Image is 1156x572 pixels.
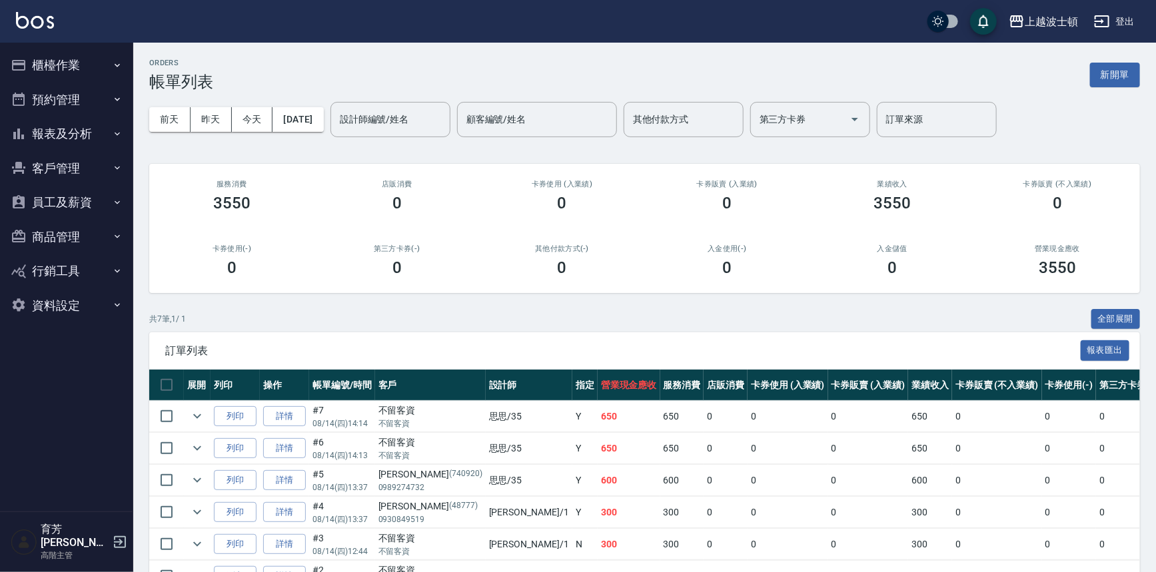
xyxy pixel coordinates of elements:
td: #5 [309,465,375,496]
p: 不留客資 [378,418,482,429]
td: 300 [660,497,704,528]
a: 報表匯出 [1081,344,1130,356]
h2: 其他付款方式(-) [496,244,629,253]
h2: 第三方卡券(-) [330,244,464,253]
h2: 入金使用(-) [660,244,794,253]
td: 0 [704,401,748,432]
p: 不留客資 [378,545,482,557]
h3: 0 [392,258,402,277]
h3: 0 [722,194,732,212]
button: expand row [187,534,207,554]
td: Y [572,401,598,432]
th: 卡券販賣 (不入業績) [952,370,1041,401]
th: 客戶 [375,370,486,401]
button: 預約管理 [5,83,128,117]
p: 08/14 (四) 13:37 [312,481,372,493]
td: 0 [828,465,909,496]
h2: 業績收入 [826,180,959,188]
td: 650 [908,401,952,432]
button: 報表匯出 [1081,340,1130,361]
button: 櫃檯作業 [5,48,128,83]
td: 650 [598,433,660,464]
h3: 帳單列表 [149,73,213,91]
button: 上越波士頓 [1003,8,1083,35]
td: #7 [309,401,375,432]
button: save [970,8,997,35]
td: 0 [952,465,1041,496]
button: Open [844,109,866,130]
button: 列印 [214,438,257,459]
a: 詳情 [263,470,306,491]
th: 店販消費 [704,370,748,401]
td: 300 [908,497,952,528]
p: 共 7 筆, 1 / 1 [149,313,186,325]
td: 0 [748,401,828,432]
td: 600 [660,465,704,496]
h2: 卡券使用 (入業績) [496,180,629,188]
h2: 卡券使用(-) [165,244,298,253]
td: 0 [952,497,1041,528]
td: Y [572,497,598,528]
td: 思思 /35 [486,465,572,496]
button: 列印 [214,406,257,427]
h2: 店販消費 [330,180,464,188]
td: 300 [598,497,660,528]
a: 詳情 [263,406,306,427]
p: (48777) [449,499,478,513]
td: 0 [704,497,748,528]
th: 服務消費 [660,370,704,401]
div: 不留客資 [378,435,482,449]
td: 0 [952,433,1041,464]
th: 卡券使用(-) [1042,370,1097,401]
h2: ORDERS [149,59,213,67]
td: 650 [660,401,704,432]
p: 08/14 (四) 12:44 [312,545,372,557]
button: [DATE] [273,107,323,132]
h3: 0 [722,258,732,277]
button: 列印 [214,470,257,491]
h3: 0 [558,258,567,277]
h3: 0 [887,258,897,277]
td: 0 [1042,433,1097,464]
td: Y [572,465,598,496]
td: 0 [704,465,748,496]
button: 前天 [149,107,191,132]
td: N [572,529,598,560]
span: 訂單列表 [165,344,1081,358]
img: Logo [16,12,54,29]
div: 上越波士頓 [1025,13,1078,30]
button: expand row [187,470,207,490]
td: #3 [309,529,375,560]
p: (740920) [449,467,482,481]
button: expand row [187,438,207,458]
a: 新開單 [1090,68,1140,81]
td: 0 [1042,401,1097,432]
a: 詳情 [263,438,306,459]
th: 列印 [211,370,260,401]
td: 0 [828,433,909,464]
td: 0 [828,401,909,432]
button: 列印 [214,502,257,523]
button: 商品管理 [5,220,128,254]
h2: 卡券販賣 (入業績) [660,180,794,188]
button: expand row [187,502,207,522]
td: [PERSON_NAME] /1 [486,529,572,560]
a: 詳情 [263,502,306,523]
td: 思思 /35 [486,401,572,432]
th: 卡券使用 (入業績) [748,370,828,401]
p: 高階主管 [41,549,109,561]
td: #4 [309,497,375,528]
button: 登出 [1089,9,1140,34]
a: 詳情 [263,534,306,555]
td: #6 [309,433,375,464]
td: 600 [598,465,660,496]
img: Person [11,529,37,555]
p: 0989274732 [378,481,482,493]
div: [PERSON_NAME] [378,499,482,513]
td: 600 [908,465,952,496]
td: 0 [952,529,1041,560]
h2: 入金儲值 [826,244,959,253]
button: 今天 [232,107,273,132]
button: 客戶管理 [5,151,128,186]
td: 0 [828,529,909,560]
